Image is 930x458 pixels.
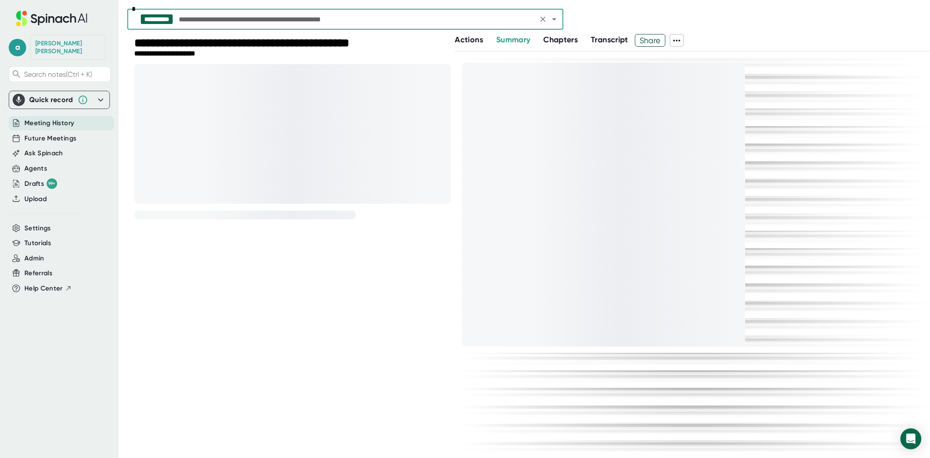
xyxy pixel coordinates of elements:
[24,268,52,278] button: Referrals
[635,34,666,47] button: Share
[24,238,51,248] button: Tutorials
[635,33,665,48] span: Share
[900,428,921,449] div: Open Intercom Messenger
[24,194,47,204] button: Upload
[496,34,530,46] button: Summary
[455,34,483,46] button: Actions
[496,35,530,44] span: Summary
[537,13,549,25] button: Clear
[548,13,560,25] button: Open
[455,35,483,44] span: Actions
[24,148,63,158] button: Ask Spinach
[24,178,57,189] div: Drafts
[29,96,73,104] div: Quick record
[24,70,92,79] span: Search notes (Ctrl + K)
[543,35,578,44] span: Chapters
[24,284,63,294] span: Help Center
[47,178,57,189] div: 99+
[591,35,628,44] span: Transcript
[9,39,26,56] span: a
[24,223,51,233] button: Settings
[24,178,57,189] button: Drafts 99+
[35,40,101,55] div: Anna Strejc
[591,34,628,46] button: Transcript
[24,133,76,144] button: Future Meetings
[24,253,44,263] button: Admin
[543,34,578,46] button: Chapters
[13,91,106,109] div: Quick record
[24,118,74,128] button: Meeting History
[24,284,72,294] button: Help Center
[24,164,47,174] button: Agents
